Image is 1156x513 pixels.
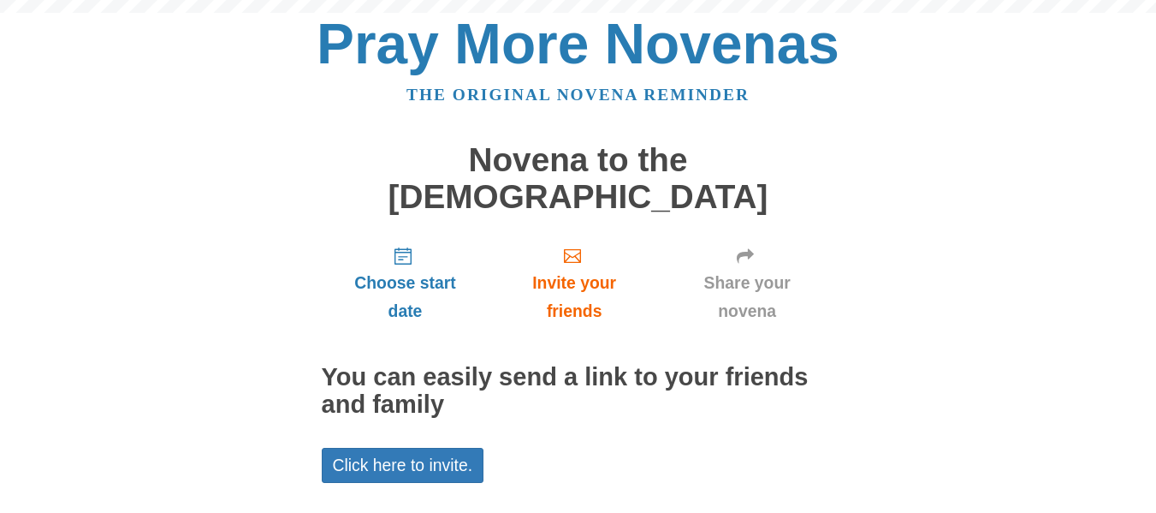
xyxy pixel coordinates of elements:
a: Choose start date [322,232,489,334]
a: Click here to invite. [322,448,484,483]
span: Invite your friends [506,269,642,325]
h1: Novena to the [DEMOGRAPHIC_DATA] [322,142,835,215]
a: Pray More Novenas [317,12,839,75]
span: Share your novena [677,269,818,325]
h2: You can easily send a link to your friends and family [322,364,835,419]
span: Choose start date [339,269,472,325]
a: The original novena reminder [406,86,750,104]
a: Share your novena [660,232,835,334]
a: Invite your friends [489,232,659,334]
